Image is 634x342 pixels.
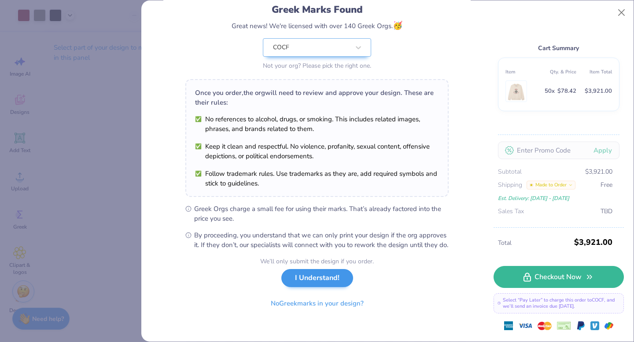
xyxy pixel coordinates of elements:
[195,142,439,161] li: Keep it clean and respectful. No violence, profanity, sexual content, offensive depictions, or po...
[281,269,353,287] button: I Understand!
[260,257,374,266] div: We’ll only submit the design if you order.
[272,3,363,17] div: Greek Marks Found
[232,20,402,32] div: Great news! We're licensed with over 140 Greek Orgs.
[194,230,449,250] span: By proceeding, you understand that we can only print your design if the org approves it. If they ...
[195,88,439,107] div: Once you order, the org will need to review and approve your design. These are their rules:
[263,295,371,313] button: NoGreekmarks in your design?
[194,204,449,223] span: Greek Orgs charge a small fee for using their marks. That’s already factored into the price you see.
[393,20,402,31] span: 🥳
[263,61,371,70] div: Not your org? Please pick the right one.
[195,169,439,188] li: Follow trademark rules. Use trademarks as they are, add required symbols and stick to guidelines.
[195,114,439,134] li: No references to alcohol, drugs, or smoking. This includes related images, phrases, and brands re...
